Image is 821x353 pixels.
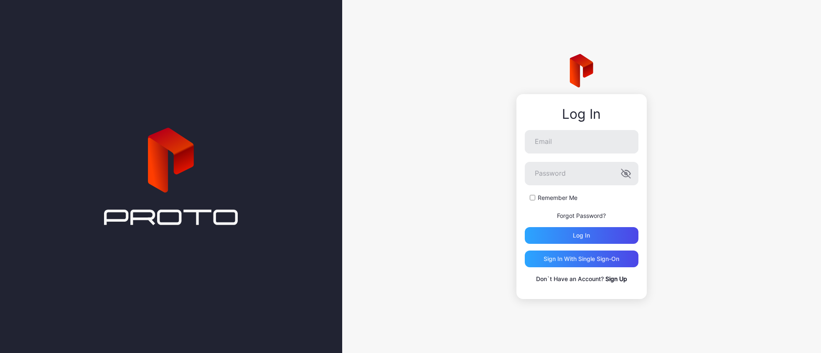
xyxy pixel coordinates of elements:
input: Email [525,130,638,153]
label: Remember Me [538,194,577,202]
div: Sign in With Single Sign-On [544,256,619,262]
a: Forgot Password? [557,212,606,219]
a: Sign Up [605,275,627,282]
button: Sign in With Single Sign-On [525,251,638,267]
input: Password [525,162,638,185]
button: Password [621,169,631,179]
div: Log In [525,107,638,122]
div: Log in [573,232,590,239]
p: Don`t Have an Account? [525,274,638,284]
button: Log in [525,227,638,244]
